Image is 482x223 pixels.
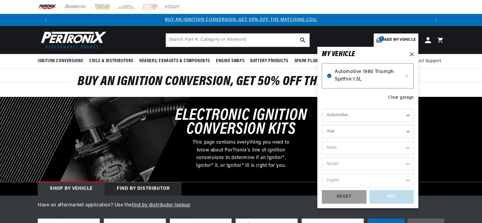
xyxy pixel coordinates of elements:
[38,182,105,196] div: Shop by vehicle
[132,203,190,208] a: find by distributor lookup
[335,68,401,84] span: Automotive 1980 Triumph Spitfire 1.5L
[291,54,334,68] summary: Spark Plug Wires
[40,14,52,26] button: Translation missing: en.sections.announcements.previous_announcement
[408,58,441,65] span: Product Support
[374,33,418,47] a: 1Add my vehicle
[139,58,210,64] span: Headers, Exhausts & Components
[430,14,442,26] button: Translation missing: en.sections.announcements.next_announcement
[384,37,416,43] span: Add my vehicle
[322,174,414,187] select: Engine
[294,58,331,64] span: Spark Plug Wires
[379,36,384,41] span: 1
[151,109,331,137] h3: Electronic Ignition Conversion Kits
[86,54,136,68] summary: Coils & Distributors
[188,139,294,170] p: This page contains everything you need to know about PerTronix's line of ignition conversions to ...
[216,58,244,64] span: Engine Swaps
[247,54,291,68] summary: Battery Products
[322,190,366,204] div: RESET
[165,18,317,22] a: BUY AN IGNITION CONVERSION, GET 50% OFF THE MATCHING COIL
[322,125,414,138] select: Year
[38,58,83,64] span: Ignition Conversions
[322,109,414,122] select: Ride Type
[388,94,414,101] div: Clear garage
[89,58,133,64] span: Coils & Distributors
[23,14,459,26] slideshow-component: Translation missing: en.sections.announcements.announcement_bar
[408,54,444,68] summary: Product Support
[38,30,107,50] img: Pertronix
[52,17,430,23] div: Announcement
[38,54,86,68] summary: Ignition Conversions
[250,58,288,64] span: Battery Products
[52,17,430,23] div: 1 of 3
[296,33,309,47] button: search button
[166,33,309,47] input: Search Part #, Category or Keyword
[105,182,182,196] div: Find by Distributor
[136,54,213,68] summary: Headers, Exhausts & Components
[213,54,247,68] summary: Engine Swaps
[322,141,414,155] select: Make
[38,202,444,209] p: Have an aftermarket application? Use the
[322,51,355,57] h6: MY VEHICLE
[322,158,414,171] select: Model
